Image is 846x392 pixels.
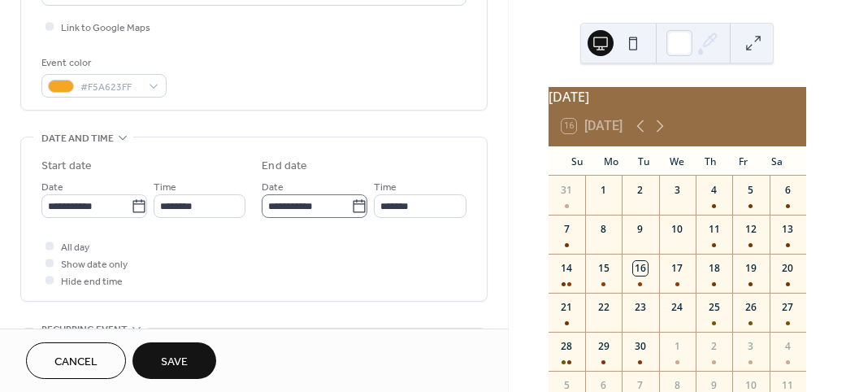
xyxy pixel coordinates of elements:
[670,300,684,315] div: 24
[374,179,397,196] span: Time
[61,20,150,37] span: Link to Google Maps
[262,179,284,196] span: Date
[54,354,98,371] span: Cancel
[780,261,795,276] div: 20
[707,222,722,237] div: 11
[559,300,574,315] div: 21
[41,179,63,196] span: Date
[670,183,684,198] div: 3
[707,300,722,315] div: 25
[559,261,574,276] div: 14
[154,179,176,196] span: Time
[780,222,795,237] div: 13
[559,222,574,237] div: 7
[597,261,611,276] div: 15
[780,339,795,354] div: 4
[594,146,627,176] div: Mo
[744,339,758,354] div: 3
[41,54,163,72] div: Event color
[559,183,574,198] div: 31
[597,183,611,198] div: 1
[707,339,722,354] div: 2
[61,256,128,273] span: Show date only
[670,261,684,276] div: 17
[61,273,123,290] span: Hide end time
[694,146,727,176] div: Th
[597,300,611,315] div: 22
[780,300,795,315] div: 27
[549,87,806,107] div: [DATE]
[670,339,684,354] div: 1
[559,339,574,354] div: 28
[26,342,126,379] button: Cancel
[744,261,758,276] div: 19
[670,222,684,237] div: 10
[744,183,758,198] div: 5
[707,183,722,198] div: 4
[744,300,758,315] div: 26
[727,146,760,176] div: Fr
[707,261,722,276] div: 18
[744,222,758,237] div: 12
[633,261,648,276] div: 16
[80,79,141,96] span: #F5A623FF
[597,222,611,237] div: 8
[633,339,648,354] div: 30
[633,300,648,315] div: 23
[132,342,216,379] button: Save
[661,146,694,176] div: We
[780,183,795,198] div: 6
[760,146,793,176] div: Sa
[633,222,648,237] div: 9
[262,158,307,175] div: End date
[161,354,188,371] span: Save
[562,146,595,176] div: Su
[41,321,128,338] span: Recurring event
[41,130,114,147] span: Date and time
[627,146,661,176] div: Tu
[633,183,648,198] div: 2
[41,158,92,175] div: Start date
[61,239,89,256] span: All day
[597,339,611,354] div: 29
